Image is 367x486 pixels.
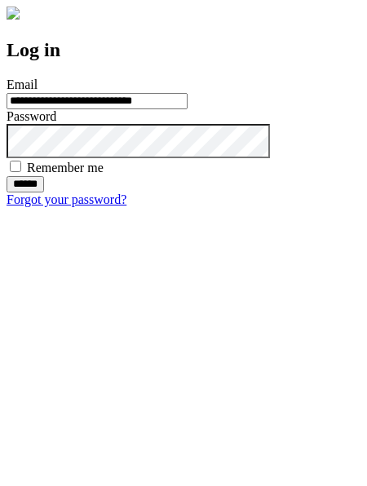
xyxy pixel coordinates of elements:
[7,77,38,91] label: Email
[7,7,20,20] img: logo-4e3dc11c47720685a147b03b5a06dd966a58ff35d612b21f08c02c0306f2b779.png
[7,39,360,61] h2: Log in
[7,109,56,123] label: Password
[7,192,126,206] a: Forgot your password?
[27,161,104,175] label: Remember me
